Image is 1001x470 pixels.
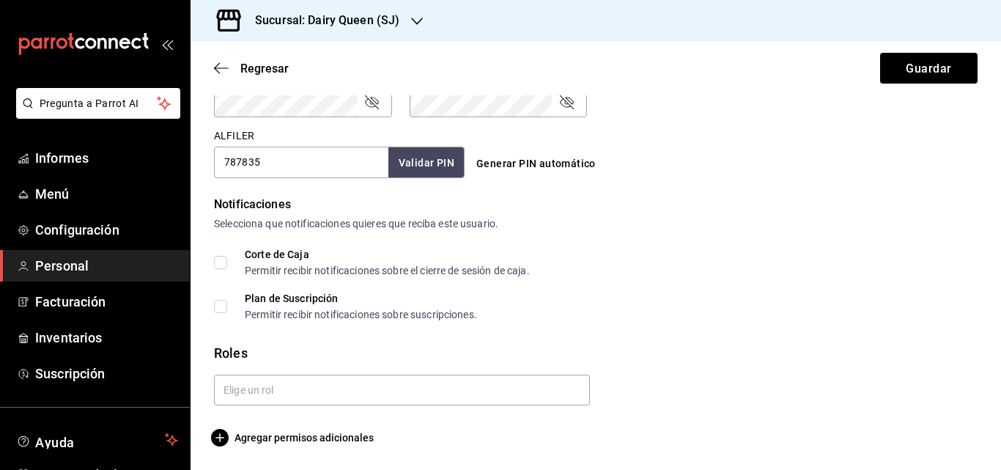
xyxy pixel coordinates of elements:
[245,265,530,276] font: Permitir recibir notificaciones sobre el cierre de sesión de caja.
[16,88,180,119] button: Pregunta a Parrot AI
[35,186,70,202] font: Menú
[399,156,454,168] font: Validar PIN
[214,62,289,76] button: Regresar
[363,93,380,111] button: campo de contraseña
[35,294,106,309] font: Facturación
[214,375,590,405] input: Elige un rol
[35,150,89,166] font: Informes
[255,13,399,27] font: Sucursal: Dairy Queen (SJ)
[35,258,89,273] font: Personal
[214,345,248,361] font: Roles
[214,147,388,177] input: 3 a 6 dígitos
[161,38,173,50] button: abrir_cajón_menú
[880,53,978,84] button: Guardar
[245,249,309,260] font: Corte de Caja
[906,61,951,75] font: Guardar
[35,435,75,450] font: Ayuda
[245,309,477,320] font: Permitir recibir notificaciones sobre suscripciones.
[214,218,498,230] font: Selecciona que notificaciones quieres que reciba este usuario.
[214,130,254,142] font: ALFILER
[40,98,139,109] font: Pregunta a Parrot AI
[558,93,575,111] button: campo de contraseña
[214,197,291,211] font: Notificaciones
[35,366,105,381] font: Suscripción
[234,432,374,444] font: Agregar permisos adicionales
[470,150,602,177] button: Generar PIN automático
[245,293,339,304] font: Plan de Suscripción
[35,330,102,345] font: Inventarios
[214,429,374,447] button: Agregar permisos adicionales
[35,222,119,238] font: Configuración
[240,62,289,76] font: Regresar
[476,158,596,169] font: Generar PIN automático
[388,147,465,178] button: Validar PIN
[10,106,180,122] a: Pregunta a Parrot AI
